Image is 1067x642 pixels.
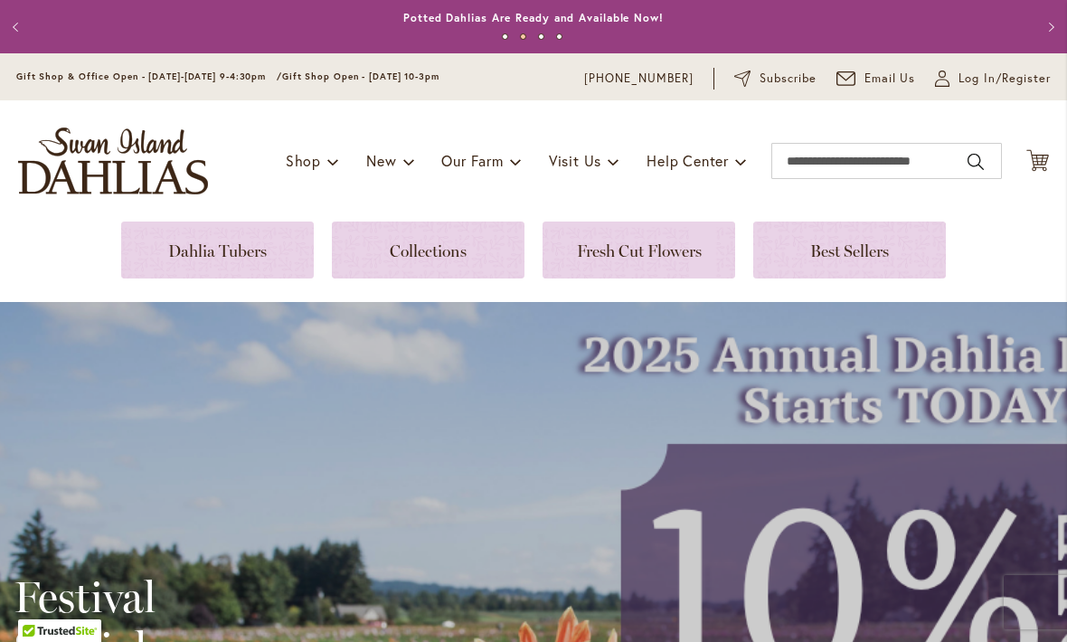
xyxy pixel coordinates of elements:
span: Visit Us [549,151,601,170]
span: Log In/Register [958,70,1051,88]
a: Potted Dahlias Are Ready and Available Now! [403,11,664,24]
a: [PHONE_NUMBER] [584,70,694,88]
a: store logo [18,127,208,194]
button: 1 of 4 [502,33,508,40]
a: Log In/Register [935,70,1051,88]
a: Subscribe [734,70,817,88]
span: Gift Shop & Office Open - [DATE]-[DATE] 9-4:30pm / [16,71,282,82]
span: Help Center [647,151,729,170]
button: 4 of 4 [556,33,562,40]
span: Gift Shop Open - [DATE] 10-3pm [282,71,439,82]
button: Next [1031,9,1067,45]
button: 2 of 4 [520,33,526,40]
span: Subscribe [760,70,817,88]
button: 3 of 4 [538,33,544,40]
span: New [366,151,396,170]
span: Shop [286,151,321,170]
span: Our Farm [441,151,503,170]
a: Email Us [836,70,916,88]
span: Email Us [864,70,916,88]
